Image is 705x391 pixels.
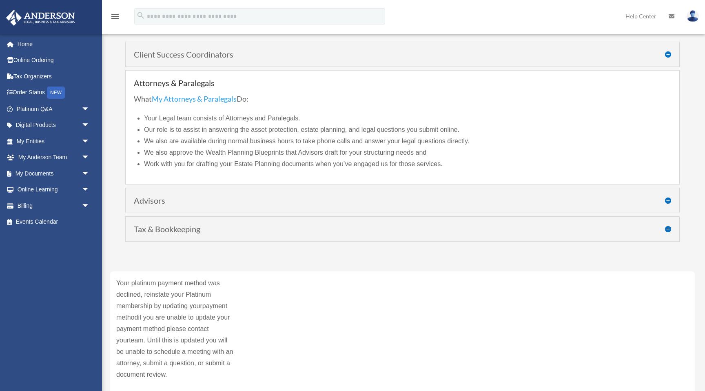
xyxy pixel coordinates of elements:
i: menu [110,11,120,21]
span: We also are available during normal business hours to take phone calls and answer your legal ques... [144,138,469,144]
img: Anderson Advisors Platinum Portal [4,10,78,26]
img: User Pic [687,10,699,22]
a: payment method [116,302,227,325]
span: Work with you for drafting your Estate Planning documents when you’ve engaged us for those services. [144,160,443,167]
h4: Client Success Coordinators [134,50,671,58]
span: arrow_drop_down [82,117,98,134]
div: Your platinum payment method was declined, reinstate your Platinum membership by updating your if... [116,278,236,380]
a: menu [110,14,120,21]
span: arrow_drop_down [82,133,98,150]
a: Events Calendar [6,214,102,230]
span: We also approve the Wealth Planning Blueprints that Advisors draft for your structuring needs and [144,149,426,156]
a: Platinum Q&Aarrow_drop_down [6,101,102,117]
a: My Entitiesarrow_drop_down [6,133,102,149]
h4: Attorneys & Paralegals [134,79,671,87]
a: Tax Organizers [6,68,102,84]
span: arrow_drop_down [82,182,98,198]
a: Online Learningarrow_drop_down [6,182,102,198]
div: NEW [47,87,65,99]
span: Our role is to assist in answering the asset protection, estate planning, and legal questions you... [144,126,459,133]
span: What Do: [134,94,248,107]
a: Billingarrow_drop_down [6,198,102,214]
span: Your Legal team consists of Attorneys and Paralegals. [144,115,300,122]
span: arrow_drop_down [82,101,98,118]
a: Order StatusNEW [6,84,102,101]
span: arrow_drop_down [82,198,98,214]
h4: Advisors [134,196,671,204]
a: My Anderson Teamarrow_drop_down [6,149,102,166]
a: My Documentsarrow_drop_down [6,165,102,182]
h4: Tax & Bookkeeping [134,225,671,233]
a: Online Ordering [6,52,102,69]
a: team [129,337,144,348]
a: Home [6,36,102,52]
span: arrow_drop_down [82,149,98,166]
a: Digital Productsarrow_drop_down [6,117,102,133]
i: search [136,11,145,20]
a: My Attorneys & Paralegals [152,94,237,107]
span: arrow_drop_down [82,165,98,182]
